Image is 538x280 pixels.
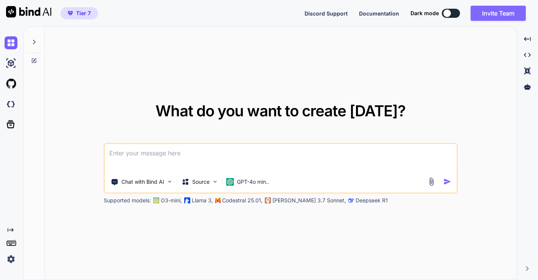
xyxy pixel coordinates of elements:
[192,197,213,204] p: Llama 3,
[305,10,348,17] span: Discord Support
[76,9,91,17] span: Tier 7
[237,178,269,186] p: GPT-4o min..
[5,253,17,266] img: settings
[5,57,17,70] img: ai-studio
[265,197,271,203] img: claude
[121,178,164,186] p: Chat with Bind AI
[184,197,190,203] img: Llama2
[222,197,263,204] p: Codestral 25.01,
[192,178,210,186] p: Source
[443,178,451,186] img: icon
[471,6,526,21] button: Invite Team
[359,10,399,17] span: Documentation
[305,9,348,17] button: Discord Support
[212,178,218,185] img: Pick Models
[356,197,388,204] p: Deepseek R1
[5,98,17,111] img: darkCloudIdeIcon
[61,7,98,19] button: premiumTier 7
[215,198,221,203] img: Mistral-AI
[68,11,73,16] img: premium
[272,197,346,204] p: [PERSON_NAME] 3.7 Sonnet,
[427,177,436,186] img: attachment
[166,178,173,185] img: Pick Tools
[6,6,51,17] img: Bind AI
[153,197,159,203] img: GPT-4
[104,197,151,204] p: Supported models:
[5,36,17,49] img: chat
[410,9,439,17] span: Dark mode
[161,197,182,204] p: O3-mini,
[359,9,399,17] button: Documentation
[226,178,234,186] img: GPT-4o mini
[155,102,406,120] span: What do you want to create [DATE]?
[5,77,17,90] img: githubLight
[348,197,354,203] img: claude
